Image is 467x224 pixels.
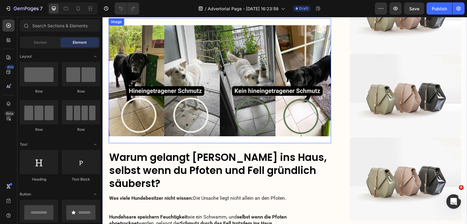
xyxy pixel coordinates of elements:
[6,65,15,70] div: 450
[35,197,57,203] strong: speichern
[20,142,27,147] span: Text
[20,19,100,32] input: Search Sections & Elements
[446,194,461,209] iframe: Intercom live chat
[7,197,34,203] strong: Hundehaare
[20,177,58,182] div: Heading
[34,40,47,45] span: Section
[247,120,359,204] img: image_demo.jpg
[20,127,58,132] div: Row
[432,5,447,12] div: Publish
[205,5,206,12] span: /
[404,2,424,15] button: Save
[102,17,467,224] iframe: Design area
[78,203,170,209] strong: Schmutz durch das Fell trotzdem ins Haus
[62,127,100,132] div: Row
[73,40,87,45] span: Element
[90,52,100,61] span: Toggle open
[299,6,308,11] span: Draft
[409,6,419,11] span: Save
[90,140,100,149] span: Toggle open
[62,89,100,94] div: Row
[115,2,139,15] div: Undo/Redo
[208,5,278,12] span: Advertorial Page - [DATE] 16:23:59
[7,178,91,184] strong: Was viele Hundebesitzer nicht wissen:
[20,54,32,59] span: Layout
[20,192,31,197] span: Button
[134,197,168,203] strong: selbst wenn die
[459,185,464,190] span: 6
[7,197,184,209] strong: Pfoten abgetrocknet
[247,37,359,120] img: image_demo.jpg
[20,89,58,94] div: Row
[90,189,100,199] span: Toggle open
[427,2,452,15] button: Publish
[62,177,100,182] div: Text Block
[5,111,15,116] div: Beta
[58,197,85,203] strong: Feuchtigkeit
[40,5,43,12] p: 7
[2,2,45,15] button: 7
